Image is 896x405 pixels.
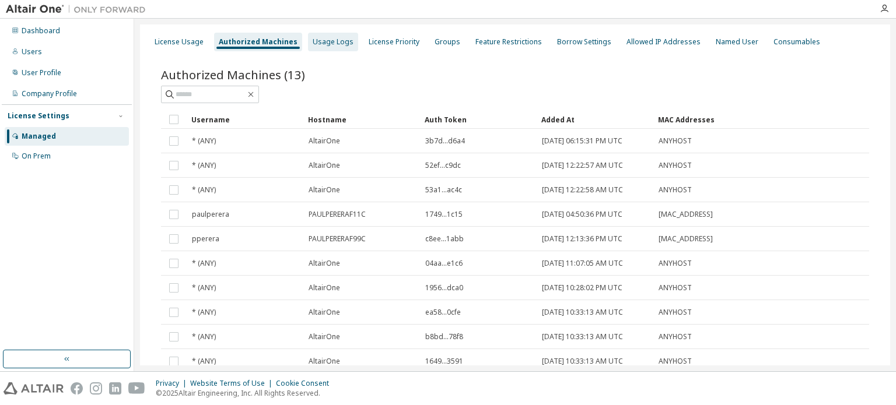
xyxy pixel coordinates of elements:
span: AltairOne [309,161,340,170]
img: youtube.svg [128,382,145,395]
span: ANYHOST [659,185,692,195]
div: Privacy [156,379,190,388]
div: User Profile [22,68,61,78]
span: b8bd...78f8 [425,332,463,341]
span: * (ANY) [192,185,216,195]
span: AltairOne [309,332,340,341]
span: 53a1...ac4c [425,185,462,195]
p: © 2025 Altair Engineering, Inc. All Rights Reserved. [156,388,336,398]
span: ANYHOST [659,332,692,341]
span: 3b7d...d6a4 [425,136,465,146]
span: ANYHOST [659,161,692,170]
span: Authorized Machines (13) [161,66,305,83]
div: On Prem [22,152,51,161]
span: ANYHOST [659,357,692,366]
span: * (ANY) [192,161,216,170]
div: License Priority [369,37,419,47]
div: Consumables [773,37,820,47]
span: AltairOne [309,357,340,366]
span: [DATE] 12:13:36 PM UTC [542,234,622,244]
span: * (ANY) [192,332,216,341]
div: Cookie Consent [276,379,336,388]
span: [DATE] 10:33:13 AM UTC [542,357,623,366]
div: Borrow Settings [557,37,611,47]
div: Feature Restrictions [475,37,542,47]
span: AltairOne [309,136,340,146]
span: 1649...3591 [425,357,463,366]
div: Dashboard [22,26,60,36]
img: Altair One [6,3,152,15]
span: ANYHOST [659,308,692,317]
span: 52ef...c9dc [425,161,461,170]
span: [DATE] 12:22:57 AM UTC [542,161,623,170]
span: pperera [192,234,219,244]
div: Company Profile [22,89,77,98]
span: [DATE] 10:28:02 PM UTC [542,283,622,293]
span: 04aa...e1c6 [425,259,463,268]
div: Hostname [308,110,415,129]
div: MAC Addresses [658,110,741,129]
img: facebook.svg [71,382,83,395]
span: [DATE] 04:50:36 PM UTC [542,210,622,219]
div: Allowed IP Addresses [626,37,701,47]
div: Usage Logs [313,37,353,47]
div: Website Terms of Use [190,379,276,388]
span: [DATE] 12:22:58 AM UTC [542,185,623,195]
div: Managed [22,132,56,141]
div: License Usage [155,37,204,47]
div: Users [22,47,42,57]
span: * (ANY) [192,259,216,268]
div: Added At [541,110,649,129]
span: [DATE] 10:33:13 AM UTC [542,332,623,341]
div: Auth Token [425,110,532,129]
span: AltairOne [309,308,340,317]
div: Authorized Machines [219,37,297,47]
span: [MAC_ADDRESS] [659,234,713,244]
div: Groups [435,37,460,47]
img: instagram.svg [90,382,102,395]
span: [DATE] 10:33:13 AM UTC [542,308,623,317]
span: paulperera [192,210,229,219]
span: * (ANY) [192,308,216,317]
span: [DATE] 11:07:05 AM UTC [542,259,623,268]
span: AltairOne [309,283,340,293]
span: [MAC_ADDRESS] [659,210,713,219]
span: * (ANY) [192,283,216,293]
span: ANYHOST [659,283,692,293]
span: ANYHOST [659,136,692,146]
div: Named User [716,37,758,47]
span: AltairOne [309,259,340,268]
span: PAULPERERAF99C [309,234,366,244]
span: AltairOne [309,185,340,195]
img: altair_logo.svg [3,382,64,395]
span: PAULPERERAF11C [309,210,366,219]
span: ANYHOST [659,259,692,268]
span: * (ANY) [192,357,216,366]
span: [DATE] 06:15:31 PM UTC [542,136,622,146]
span: 1956...dca0 [425,283,463,293]
span: c8ee...1abb [425,234,464,244]
div: License Settings [8,111,69,121]
span: ea58...0cfe [425,308,461,317]
span: 1749...1c15 [425,210,463,219]
img: linkedin.svg [109,382,121,395]
span: * (ANY) [192,136,216,146]
div: Username [191,110,299,129]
